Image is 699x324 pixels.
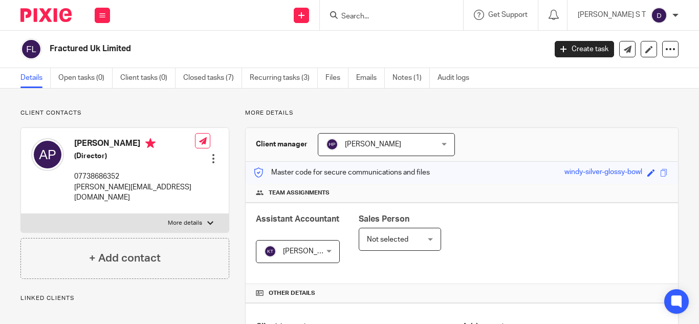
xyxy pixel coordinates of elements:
[256,215,339,223] span: Assistant Accountant
[253,167,430,178] p: Master code for secure communications and files
[74,151,195,161] h5: (Director)
[651,7,667,24] img: svg%3E
[256,139,308,149] h3: Client manager
[20,294,229,303] p: Linked clients
[145,138,156,148] i: Primary
[340,12,432,21] input: Search
[74,182,195,203] p: [PERSON_NAME][EMAIL_ADDRESS][DOMAIN_NAME]
[89,250,161,266] h4: + Add contact
[283,248,339,255] span: [PERSON_NAME]
[367,236,408,243] span: Not selected
[50,44,442,54] h2: Fractured Uk Limited
[488,11,528,18] span: Get Support
[264,245,276,257] img: svg%3E
[20,109,229,117] p: Client contacts
[168,219,202,227] p: More details
[392,68,430,88] a: Notes (1)
[74,171,195,182] p: 07738686352
[20,38,42,60] img: svg%3E
[269,189,330,197] span: Team assignments
[578,10,646,20] p: [PERSON_NAME] S T
[120,68,176,88] a: Client tasks (0)
[269,289,315,297] span: Other details
[20,8,72,22] img: Pixie
[325,68,348,88] a: Files
[438,68,477,88] a: Audit logs
[250,68,318,88] a: Recurring tasks (3)
[245,109,679,117] p: More details
[555,41,614,57] a: Create task
[345,141,401,148] span: [PERSON_NAME]
[183,68,242,88] a: Closed tasks (7)
[356,68,385,88] a: Emails
[58,68,113,88] a: Open tasks (0)
[359,215,409,223] span: Sales Person
[564,167,642,179] div: windy-silver-glossy-bowl
[31,138,64,171] img: svg%3E
[20,68,51,88] a: Details
[74,138,195,151] h4: [PERSON_NAME]
[326,138,338,150] img: svg%3E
